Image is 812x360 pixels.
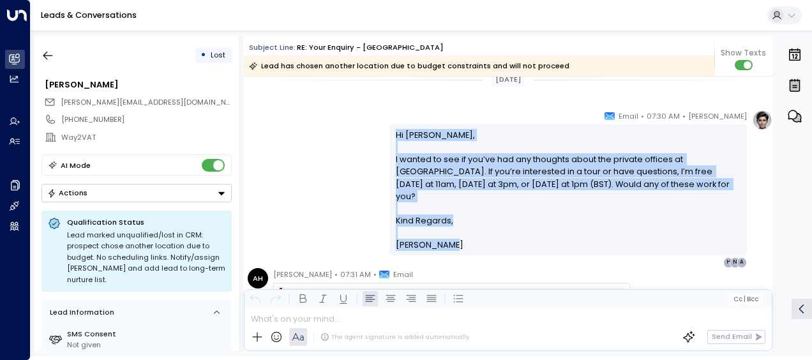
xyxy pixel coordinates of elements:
span: Subject Line: [249,42,296,52]
span: Kind Regards, [396,214,453,227]
img: profile-logo.png [752,110,772,130]
div: N [730,257,740,267]
button: Cc|Bcc [729,294,762,304]
label: SMS Consent [67,329,227,340]
div: Actions [47,188,87,197]
div: [DATE] [491,72,525,87]
span: Lost [211,50,225,60]
div: Button group with a nested menu [41,184,232,202]
span: 07:31 AM [340,268,371,281]
span: Email [619,110,638,123]
div: The agent signature is added automatically [320,333,469,341]
div: [PHONE_NUMBER] [61,114,231,125]
div: AI Mode [61,159,91,172]
p: Qualification Status [67,217,225,227]
div: Lead has chosen another location due to budget constraints and will not proceed [249,59,569,72]
span: 07:30 AM [647,110,680,123]
div: RE: Your enquiry - [GEOGRAPHIC_DATA] [297,42,444,53]
span: Show Texts [721,47,766,59]
div: Not given [67,340,227,350]
div: Way2VAT [61,132,231,143]
p: Hi [PERSON_NAME], I wanted to see if you’ve had any thoughts about the private offices at [GEOGRA... [396,129,741,214]
span: Cc Bcc [733,296,758,303]
span: [PERSON_NAME][EMAIL_ADDRESS][DOMAIN_NAME] [61,97,244,107]
div: Lead marked unqualified/lost in CRM: prospect chose another location due to budget. No scheduling... [67,230,225,286]
button: Actions [41,184,232,202]
div: H [723,257,733,267]
div: Lead Information [46,307,114,318]
div: AH [248,268,268,289]
span: • [335,268,338,281]
button: Redo [268,291,283,306]
span: • [682,110,686,123]
button: Undo [248,291,263,306]
span: andrew@way2vat.com [61,97,232,108]
span: | [744,296,746,303]
div: [PERSON_NAME] [45,79,231,91]
span: [PERSON_NAME] [396,239,463,251]
span: • [373,268,377,281]
span: Email [393,268,413,281]
span: [PERSON_NAME] [273,268,332,281]
div: A [737,257,747,267]
a: Leads & Conversations [41,10,137,20]
span: • [641,110,644,123]
div: • [200,46,206,64]
span: [PERSON_NAME] [688,110,747,123]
